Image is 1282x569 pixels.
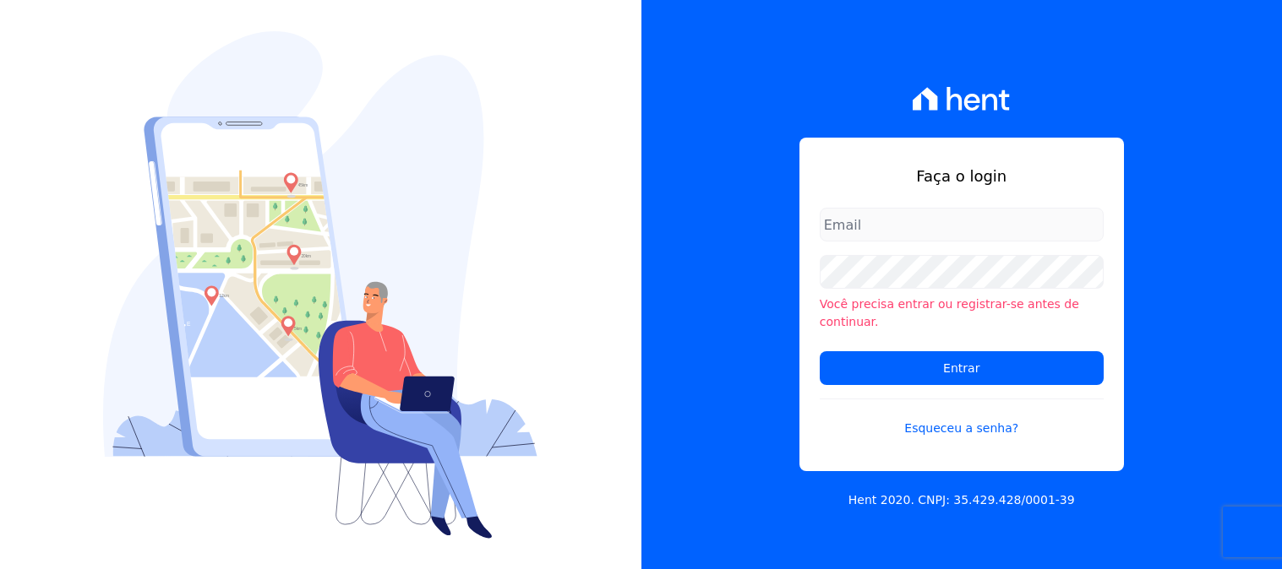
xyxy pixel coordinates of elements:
p: Hent 2020. CNPJ: 35.429.428/0001-39 [848,491,1075,509]
a: Esqueceu a senha? [820,398,1104,437]
img: Login [103,31,537,539]
input: Email [820,208,1104,241]
li: Você precisa entrar ou registrar-se antes de continuar. [820,295,1104,331]
input: Entrar [820,351,1104,385]
h1: Faça o login [820,165,1104,187]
